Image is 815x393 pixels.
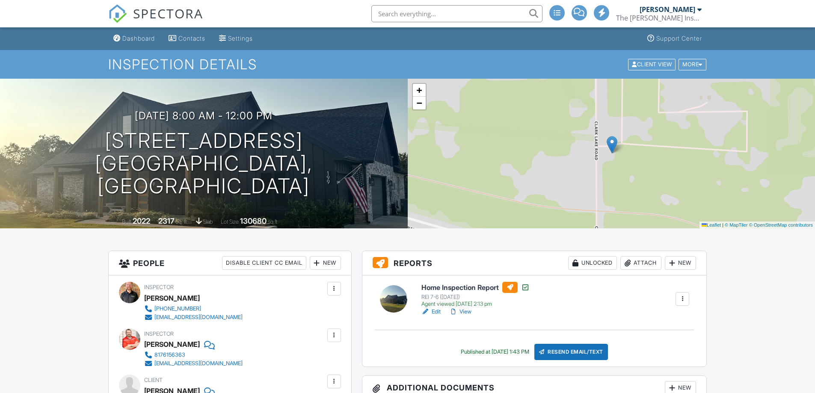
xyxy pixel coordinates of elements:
div: Dashboard [122,35,155,42]
span: − [416,98,422,108]
span: slab [203,219,213,225]
div: [PERSON_NAME] [144,338,200,351]
span: + [416,85,422,95]
span: sq.ft. [268,219,279,225]
span: Lot Size [221,219,239,225]
a: Zoom out [413,97,426,109]
a: Dashboard [110,31,158,47]
a: Client View [627,61,678,67]
a: Settings [216,31,256,47]
span: | [722,222,723,228]
div: Agent viewed [DATE] 2:13 pm [421,301,530,307]
div: New [665,256,696,270]
a: © MapTiler [725,222,748,228]
a: 8176156363 [144,351,243,359]
h1: [STREET_ADDRESS] [GEOGRAPHIC_DATA], [GEOGRAPHIC_DATA] [14,130,394,197]
div: Settings [228,35,253,42]
a: [EMAIL_ADDRESS][DOMAIN_NAME] [144,359,243,368]
a: Contacts [165,31,209,47]
span: Built [122,219,131,225]
a: [EMAIL_ADDRESS][DOMAIN_NAME] [144,313,243,322]
div: [EMAIL_ADDRESS][DOMAIN_NAME] [154,360,243,367]
div: REI 7-6 ([DATE]) [421,294,530,301]
h3: Reports [362,251,707,275]
h3: People [109,251,351,275]
span: Inspector [144,331,174,337]
div: Resend Email/Text [534,344,608,360]
img: Marker [607,136,617,154]
div: [EMAIL_ADDRESS][DOMAIN_NAME] [154,314,243,321]
a: View [449,307,471,316]
div: 130680 [240,216,267,225]
a: Edit [421,307,441,316]
a: Zoom in [413,84,426,97]
div: More [679,59,706,70]
div: Support Center [656,35,702,42]
a: Leaflet [702,222,721,228]
h1: Inspection Details [108,57,707,72]
a: Home Inspection Report REI 7-6 ([DATE]) Agent viewed [DATE] 2:13 pm [421,282,530,307]
a: [PHONE_NUMBER] [144,304,243,313]
div: Published at [DATE] 1:43 PM [461,349,529,355]
a: SPECTORA [108,12,203,30]
h3: [DATE] 8:00 am - 12:00 pm [135,110,273,121]
span: SPECTORA [133,4,203,22]
div: Disable Client CC Email [222,256,306,270]
div: The Wells Inspection Group LLC [616,14,702,22]
div: [PERSON_NAME] [640,5,695,14]
div: Contacts [178,35,205,42]
span: sq. ft. [176,219,188,225]
h6: Home Inspection Report [421,282,530,293]
div: [PHONE_NUMBER] [154,305,201,312]
a: © OpenStreetMap contributors [749,222,813,228]
span: Client [144,377,163,383]
div: New [310,256,341,270]
div: [PERSON_NAME] [144,292,200,304]
a: Support Center [644,31,705,47]
div: 2317 [158,216,175,225]
div: 2022 [133,216,150,225]
div: 8176156363 [154,352,185,358]
div: Attach [620,256,661,270]
input: Search everything... [371,5,542,22]
img: The Best Home Inspection Software - Spectora [108,4,127,23]
div: Client View [628,59,676,70]
span: Inspector [144,284,174,290]
div: Unlocked [568,256,617,270]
